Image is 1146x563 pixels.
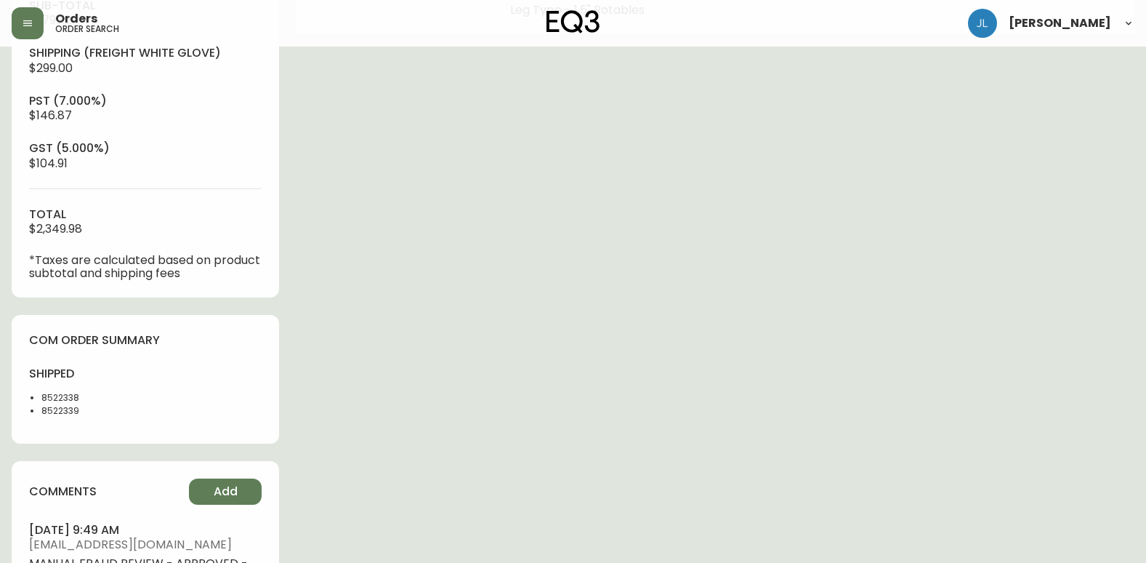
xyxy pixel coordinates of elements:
p: *Taxes are calculated based on product subtotal and shipping fees [29,254,262,280]
button: Add [189,479,262,505]
h4: pst (7.000%) [29,93,262,109]
span: $2,349.98 [29,220,82,237]
h4: [DATE] 9:49 am [29,522,262,538]
h4: total [29,207,262,223]
h4: shipped [29,366,137,382]
span: [PERSON_NAME] [1009,17,1111,29]
h4: com order summary [29,332,262,348]
span: Orders [55,13,97,25]
img: 1c9c23e2a847dab86f8017579b61559c [968,9,997,38]
img: logo [546,10,600,33]
h4: gst (5.000%) [29,140,262,156]
span: $299.00 [29,60,73,76]
h4: comments [29,484,97,500]
span: $146.87 [29,107,72,124]
li: 8522339 [41,404,137,418]
h5: order search [55,25,119,33]
h4: Shipping ( Freight White Glove ) [29,45,262,61]
span: [EMAIL_ADDRESS][DOMAIN_NAME] [29,538,262,551]
span: Add [214,484,238,500]
li: 8522338 [41,391,137,404]
span: $104.91 [29,155,68,172]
